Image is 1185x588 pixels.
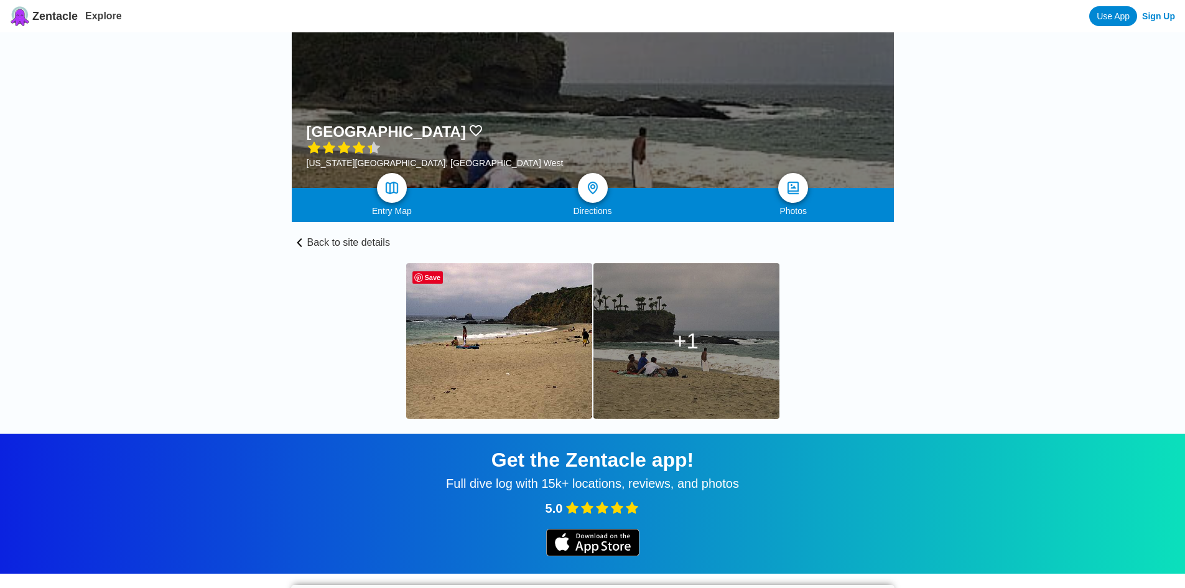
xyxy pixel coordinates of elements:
[546,502,563,516] span: 5.0
[384,180,399,195] img: map
[406,263,592,419] img: A nice expanse of beach with an exciting point to the right ---
[377,173,407,203] a: map
[15,477,1170,491] div: Full dive log with 15k+ locations, reviews, and photos
[778,173,808,203] a: photos
[1142,11,1175,21] a: Sign Up
[85,11,122,21] a: Explore
[307,123,466,141] h1: [GEOGRAPHIC_DATA]
[585,180,600,195] img: directions
[292,206,493,216] div: Entry Map
[546,529,639,556] img: iOS app store
[15,449,1170,472] div: Get the Zentacle app!
[32,10,78,23] span: Zentacle
[10,6,30,26] img: Zentacle logo
[1089,6,1137,26] a: Use App
[307,158,564,168] div: [US_STATE][GEOGRAPHIC_DATA], [GEOGRAPHIC_DATA] West
[292,222,894,248] a: Back to site details
[786,180,801,195] img: photos
[693,206,894,216] div: Photos
[412,271,444,284] span: Save
[10,6,78,26] a: Zentacle logoZentacle
[546,548,639,558] a: iOS app store
[674,329,699,353] div: 1
[492,206,693,216] div: Directions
